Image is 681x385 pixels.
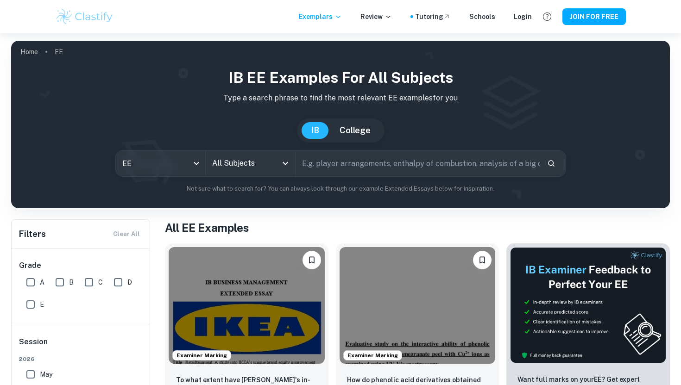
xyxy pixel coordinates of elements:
[469,12,495,22] a: Schools
[415,12,451,22] a: Tutoring
[19,93,662,104] p: Type a search phrase to find the most relevant EE examples for you
[11,41,670,208] img: profile cover
[539,9,555,25] button: Help and Feedback
[127,277,132,287] span: D
[173,351,231,360] span: Examiner Marking
[20,45,38,58] a: Home
[19,228,46,241] h6: Filters
[303,251,321,269] button: Please log in to bookmark exemplars
[19,184,662,193] p: Not sure what to search for? You can always look through our example Extended Essays below for in...
[514,12,532,22] a: Login
[19,336,143,355] h6: Session
[55,47,63,57] p: EE
[98,277,103,287] span: C
[165,219,670,236] h1: All EE Examples
[543,155,559,171] button: Search
[360,12,392,22] p: Review
[302,122,328,139] button: IB
[562,8,626,25] button: JOIN FOR FREE
[19,67,662,89] h1: IB EE examples for all subjects
[473,251,492,269] button: Please log in to bookmark exemplars
[55,7,114,26] img: Clastify logo
[330,122,380,139] button: College
[344,351,402,360] span: Examiner Marking
[116,150,205,176] div: EE
[19,355,143,363] span: 2026
[40,299,44,310] span: E
[296,150,540,176] input: E.g. player arrangements, enthalpy of combustion, analysis of a big city...
[510,247,666,363] img: Thumbnail
[279,157,292,170] button: Open
[340,247,496,364] img: Chemistry EE example thumbnail: How do phenolic acid derivatives obtaine
[169,247,325,364] img: Business and Management EE example thumbnail: To what extent have IKEA's in-store reta
[19,260,143,271] h6: Grade
[299,12,342,22] p: Exemplars
[40,277,44,287] span: A
[69,277,74,287] span: B
[40,369,52,379] span: May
